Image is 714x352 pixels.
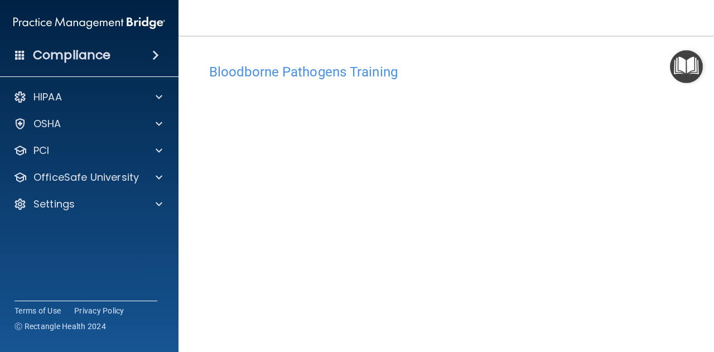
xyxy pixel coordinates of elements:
[74,305,124,316] a: Privacy Policy
[13,171,162,184] a: OfficeSafe University
[33,90,62,104] p: HIPAA
[13,12,165,34] img: PMB logo
[33,47,110,63] h4: Compliance
[33,197,75,211] p: Settings
[15,305,61,316] a: Terms of Use
[33,171,139,184] p: OfficeSafe University
[13,90,162,104] a: HIPAA
[33,144,49,157] p: PCI
[209,65,683,79] h4: Bloodborne Pathogens Training
[670,50,703,83] button: Open Resource Center
[13,117,162,131] a: OSHA
[13,144,162,157] a: PCI
[33,117,61,131] p: OSHA
[13,197,162,211] a: Settings
[15,321,106,332] span: Ⓒ Rectangle Health 2024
